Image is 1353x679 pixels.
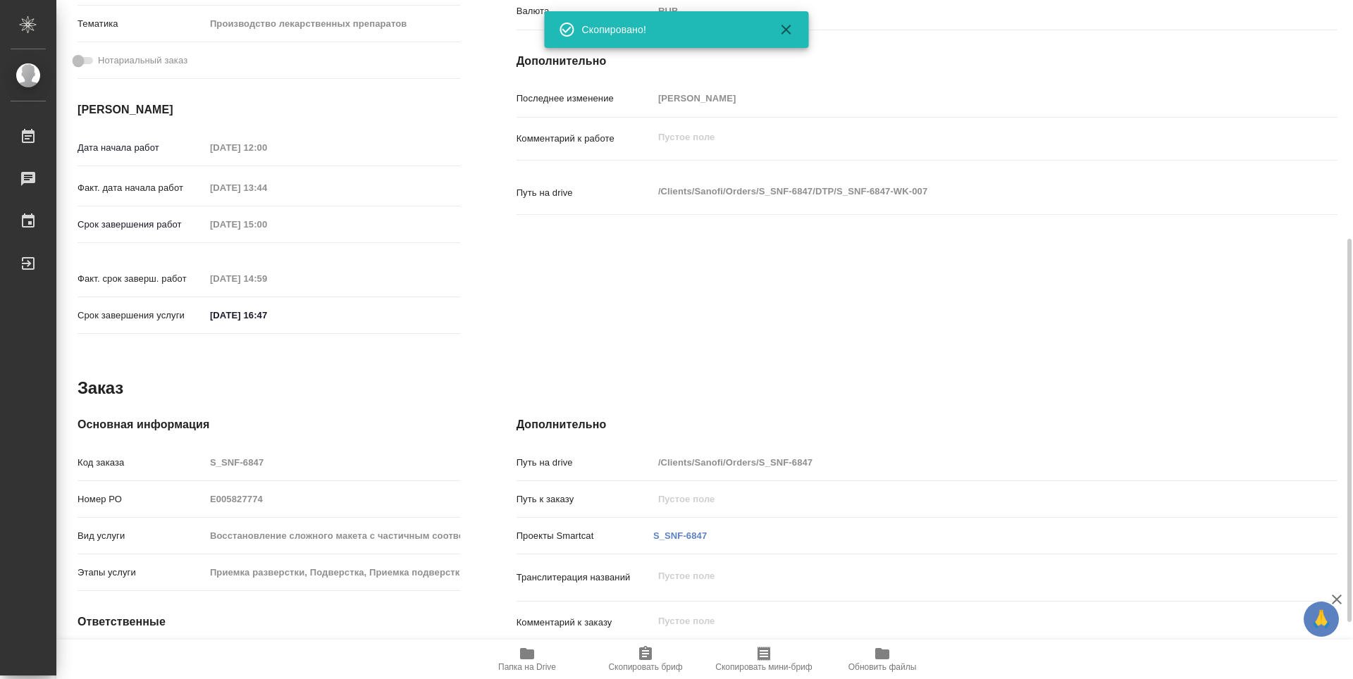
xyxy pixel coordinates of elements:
[517,529,653,543] p: Проекты Smartcat
[78,218,205,232] p: Срок завершения работ
[653,180,1269,204] textarea: /Clients/Sanofi/Orders/S_SNF-6847/DTP/S_SNF-6847-WK-007
[517,416,1337,433] h4: Дополнительно
[205,268,328,289] input: Пустое поле
[582,23,758,37] div: Скопировано!
[517,456,653,470] p: Путь на drive
[205,525,460,546] input: Пустое поле
[78,377,123,399] h2: Заказ
[517,571,653,585] p: Транслитерация названий
[205,177,328,198] input: Пустое поле
[205,305,328,325] input: ✎ Введи что-нибудь
[653,489,1269,509] input: Пустое поле
[78,566,205,580] p: Этапы услуги
[715,662,812,672] span: Скопировать мини-бриф
[78,613,460,630] h4: Ответственные
[78,181,205,195] p: Факт. дата начала работ
[78,272,205,286] p: Факт. срок заверш. работ
[498,662,556,672] span: Папка на Drive
[205,137,328,158] input: Пустое поле
[78,141,205,155] p: Дата начала работ
[1309,604,1333,634] span: 🙏
[1304,602,1339,637] button: 🙏
[586,640,705,679] button: Скопировать бриф
[205,489,460,509] input: Пустое поле
[823,640,941,679] button: Обновить файлы
[705,640,823,679] button: Скопировать мини-бриф
[78,101,460,118] h4: [PERSON_NAME]
[517,92,653,106] p: Последнее изменение
[468,640,586,679] button: Папка на Drive
[848,662,917,672] span: Обновить файлы
[78,309,205,323] p: Срок завершения услуги
[78,416,460,433] h4: Основная информация
[78,492,205,506] p: Номер РО
[517,4,653,18] p: Валюта
[205,562,460,583] input: Пустое поле
[205,452,460,473] input: Пустое поле
[653,530,707,541] a: S_SNF-6847
[98,54,187,68] span: Нотариальный заказ
[608,662,682,672] span: Скопировать бриф
[517,492,653,506] p: Путь к заказу
[653,452,1269,473] input: Пустое поле
[517,616,653,630] p: Комментарий к заказу
[517,53,1337,70] h4: Дополнительно
[517,186,653,200] p: Путь на drive
[770,21,803,38] button: Закрыть
[653,88,1269,108] input: Пустое поле
[517,132,653,146] p: Комментарий к работе
[205,12,460,36] div: Производство лекарственных препаратов
[78,456,205,470] p: Код заказа
[78,17,205,31] p: Тематика
[205,214,328,235] input: Пустое поле
[78,529,205,543] p: Вид услуги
